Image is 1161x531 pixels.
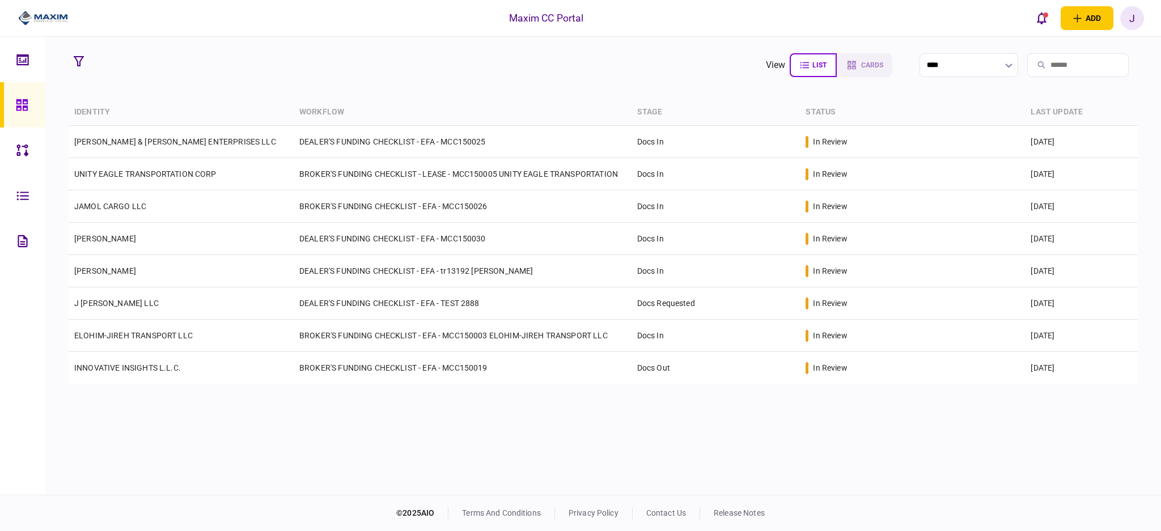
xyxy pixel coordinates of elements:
[1025,190,1138,223] td: [DATE]
[812,61,827,69] span: list
[74,202,146,211] a: JAMOL CARGO LLC
[861,61,883,69] span: cards
[766,58,786,72] div: view
[813,233,847,244] div: in review
[632,320,800,352] td: Docs In
[813,168,847,180] div: in review
[294,352,632,384] td: BROKER'S FUNDING CHECKLIST - EFA - MCC150019
[813,362,847,373] div: in review
[632,126,800,158] td: Docs In
[1025,158,1138,190] td: [DATE]
[1025,352,1138,384] td: [DATE]
[813,298,847,309] div: in review
[1025,320,1138,352] td: [DATE]
[632,287,800,320] td: Docs Requested
[813,201,847,212] div: in review
[813,136,847,147] div: in review
[74,169,217,179] a: UNITY EAGLE TRANSPORTATION CORP
[294,158,632,190] td: BROKER'S FUNDING CHECKLIST - LEASE - MCC150005 UNITY EAGLE TRANSPORTATION
[800,99,1025,126] th: status
[632,99,800,126] th: stage
[294,320,632,352] td: BROKER'S FUNDING CHECKLIST - EFA - MCC150003 ELOHIM-JIREH TRANSPORT LLC
[74,331,193,340] a: ELOHIM-JIREH TRANSPORT LLC
[1030,6,1054,30] button: open notifications list
[294,223,632,255] td: DEALER'S FUNDING CHECKLIST - EFA - MCC150030
[18,10,69,27] img: client company logo
[632,255,800,287] td: Docs In
[294,99,632,126] th: workflow
[1025,99,1138,126] th: last update
[1025,287,1138,320] td: [DATE]
[294,287,632,320] td: DEALER'S FUNDING CHECKLIST - EFA - TEST 2888
[1025,126,1138,158] td: [DATE]
[462,508,541,517] a: terms and conditions
[1061,6,1113,30] button: open adding identity options
[74,137,276,146] a: [PERSON_NAME] & [PERSON_NAME] ENTERPRISES LLC
[813,265,847,277] div: in review
[632,158,800,190] td: Docs In
[396,507,448,519] div: © 2025 AIO
[714,508,765,517] a: release notes
[790,53,837,77] button: list
[74,299,159,308] a: J [PERSON_NAME] LLC
[837,53,892,77] button: cards
[294,126,632,158] td: DEALER'S FUNDING CHECKLIST - EFA - MCC150025
[632,190,800,223] td: Docs In
[1120,6,1144,30] button: J
[632,223,800,255] td: Docs In
[74,234,136,243] a: [PERSON_NAME]
[74,363,181,372] a: INNOVATIVE INSIGHTS L.L.C.
[74,266,136,275] a: [PERSON_NAME]
[1025,255,1138,287] td: [DATE]
[569,508,618,517] a: privacy policy
[294,190,632,223] td: BROKER'S FUNDING CHECKLIST - EFA - MCC150026
[509,11,584,26] div: Maxim CC Portal
[813,330,847,341] div: in review
[294,255,632,287] td: DEALER'S FUNDING CHECKLIST - EFA - tr13192 [PERSON_NAME]
[69,99,294,126] th: identity
[1025,223,1138,255] td: [DATE]
[646,508,686,517] a: contact us
[632,352,800,384] td: Docs Out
